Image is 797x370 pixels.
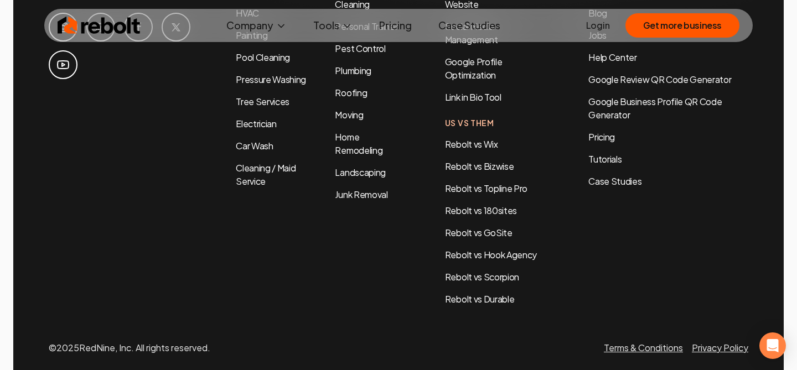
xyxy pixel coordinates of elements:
[445,249,537,260] a: Rebolt vs Hook Agency
[588,175,748,188] a: Case Studies
[625,13,739,38] button: Get more business
[335,87,367,98] a: Roofing
[236,74,306,85] a: Pressure Washing
[335,43,385,54] a: Pest Control
[335,131,382,156] a: Home Remodeling
[335,109,363,121] a: Moving
[58,14,141,37] img: Rebolt Logo
[445,91,501,103] a: Link in Bio Tool
[236,51,290,63] a: Pool Cleaning
[429,14,509,37] a: Case Studies
[335,166,385,178] a: Landscaping
[445,56,503,81] a: Google Profile Optimization
[236,140,273,152] a: Car Wash
[588,7,607,19] a: Blog
[588,96,722,121] a: Google Business Profile QR Code Generator
[304,14,361,37] button: Tools
[335,65,371,76] a: Plumbing
[445,20,498,45] a: Social Media Management
[588,51,636,63] a: Help Center
[759,332,786,359] div: Open Intercom Messenger
[445,138,498,150] a: Rebolt vs Wix
[604,342,683,353] a: Terms & Conditions
[445,183,527,194] a: Rebolt vs Topline Pro
[236,7,259,19] a: HVAC
[588,153,748,166] a: Tutorials
[236,118,276,129] a: Electrician
[588,131,748,144] a: Pricing
[692,342,748,353] a: Privacy Policy
[586,19,610,32] a: Login
[445,293,515,305] a: Rebolt vs Durable
[370,14,421,37] a: Pricing
[445,227,513,238] a: Rebolt vs GoSite
[236,162,296,187] a: Cleaning / Maid Service
[335,189,387,200] a: Junk Removal
[218,14,296,37] button: Company
[445,160,514,172] a: Rebolt vs Bizwise
[445,271,519,283] a: Rebolt vs Scorpion
[588,74,731,85] a: Google Review QR Code Generator
[49,341,210,355] p: © 2025 RedNine, Inc. All rights reserved.
[236,96,289,107] a: Tree Services
[445,205,517,216] a: Rebolt vs 180sites
[445,117,545,129] h4: Us Vs Them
